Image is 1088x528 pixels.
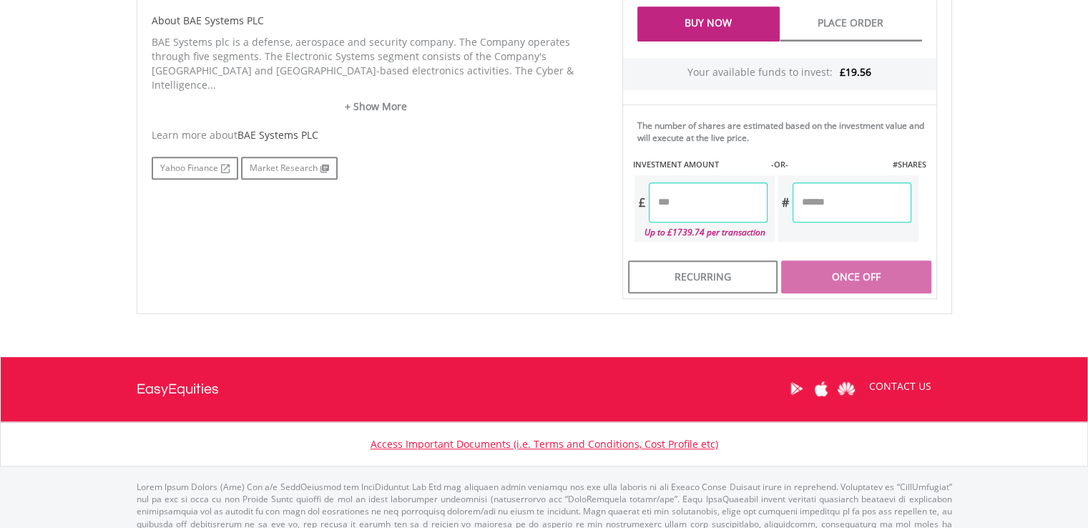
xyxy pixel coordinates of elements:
[809,366,834,411] a: Apple
[780,6,922,41] a: Place Order
[637,119,931,144] div: The number of shares are estimated based on the investment value and will execute at the live price.
[137,357,219,421] a: EasyEquities
[834,366,859,411] a: Huawei
[859,366,941,406] a: CONTACT US
[152,35,601,92] p: BAE Systems plc is a defense, aerospace and security company. The Company operates through five s...
[778,182,793,223] div: #
[628,260,778,293] div: Recurring
[152,128,601,142] div: Learn more about
[634,223,768,242] div: Up to £1739.74 per transaction
[770,159,788,170] label: -OR-
[840,65,871,79] span: £19.56
[152,14,601,28] h5: About BAE Systems PLC
[371,437,718,451] a: Access Important Documents (i.e. Terms and Conditions, Cost Profile etc)
[633,159,719,170] label: INVESTMENT AMOUNT
[237,128,318,142] span: BAE Systems PLC
[634,182,649,223] div: £
[784,366,809,411] a: Google Play
[241,157,338,180] a: Market Research
[892,159,926,170] label: #SHARES
[781,260,931,293] div: Once Off
[152,99,601,114] a: + Show More
[623,58,936,90] div: Your available funds to invest:
[152,157,238,180] a: Yahoo Finance
[637,6,780,41] a: Buy Now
